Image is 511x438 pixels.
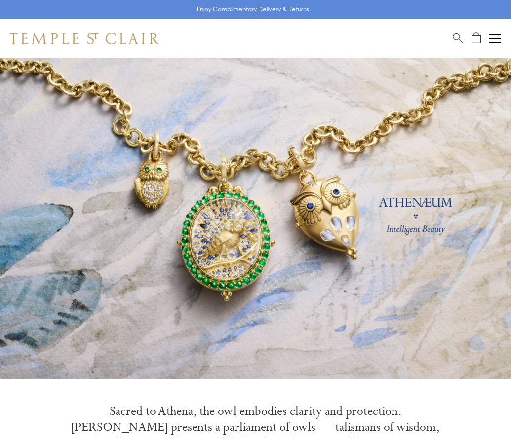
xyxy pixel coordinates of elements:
button: Open navigation [489,33,501,44]
p: Enjoy Complimentary Delivery & Returns [197,4,309,14]
img: Temple St. Clair [10,33,159,44]
a: Search [453,32,463,44]
a: Open Shopping Bag [472,32,481,44]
